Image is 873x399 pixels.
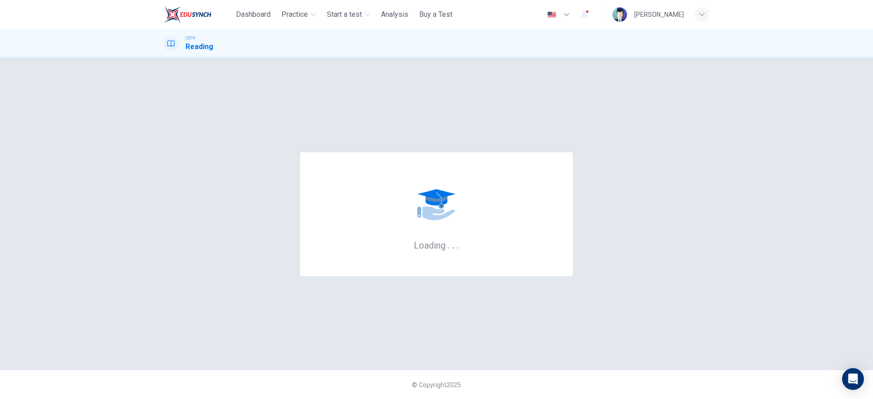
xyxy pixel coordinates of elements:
[416,6,456,23] button: Buy a Test
[456,237,459,252] h6: .
[842,368,864,390] div: Open Intercom Messenger
[164,5,211,24] img: ELTC logo
[377,6,412,23] button: Analysis
[546,11,557,18] img: en
[412,381,461,389] span: © Copyright 2025
[323,6,374,23] button: Start a test
[281,9,308,20] span: Practice
[164,5,232,24] a: ELTC logo
[236,9,271,20] span: Dashboard
[186,35,195,41] span: CEFR
[414,239,459,251] h6: Loading
[419,9,452,20] span: Buy a Test
[327,9,362,20] span: Start a test
[381,9,408,20] span: Analysis
[232,6,274,23] button: Dashboard
[447,237,450,252] h6: .
[278,6,320,23] button: Practice
[452,237,455,252] h6: .
[186,41,213,52] h1: Reading
[612,7,627,22] img: Profile picture
[634,9,684,20] div: [PERSON_NAME]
